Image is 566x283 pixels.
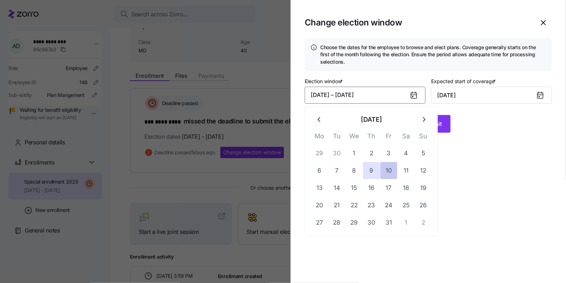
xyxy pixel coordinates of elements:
[415,214,432,231] button: 2 November 2025
[363,131,380,145] th: Th
[431,77,497,85] label: Expected start of coverage
[415,197,432,214] button: 26 October 2025
[380,197,397,214] button: 24 October 2025
[320,44,546,65] h4: Choose the dates for the employee to browse and elect plans. Coverage generally starts on the fir...
[398,197,415,214] button: 25 October 2025
[398,162,415,179] button: 11 October 2025
[328,131,345,145] th: Tu
[328,179,345,196] button: 14 October 2025
[363,214,380,231] button: 30 October 2025
[380,162,397,179] button: 10 October 2025
[363,179,380,196] button: 16 October 2025
[345,131,363,145] th: We
[311,145,328,162] button: 29 September 2025
[346,162,363,179] button: 8 October 2025
[305,77,344,85] label: Election window
[415,179,432,196] button: 19 October 2025
[363,162,380,179] button: 9 October 2025
[346,145,363,162] button: 1 October 2025
[380,179,397,196] button: 17 October 2025
[346,197,363,214] button: 22 October 2025
[328,214,345,231] button: 28 October 2025
[415,131,432,145] th: Su
[380,214,397,231] button: 31 October 2025
[311,162,328,179] button: 6 October 2025
[311,214,328,231] button: 27 October 2025
[363,197,380,214] button: 23 October 2025
[346,214,363,231] button: 29 October 2025
[311,197,328,214] button: 20 October 2025
[397,131,415,145] th: Sa
[431,87,552,104] input: MM/DD/YYYY
[311,179,328,196] button: 13 October 2025
[305,17,532,28] h1: Change election window
[398,214,415,231] button: 1 November 2025
[311,131,328,145] th: Mo
[380,145,397,162] button: 3 October 2025
[415,145,432,162] button: 5 October 2025
[328,111,415,128] button: [DATE]
[328,145,345,162] button: 30 September 2025
[328,162,345,179] button: 7 October 2025
[398,145,415,162] button: 4 October 2025
[305,87,425,104] button: [DATE] – [DATE]
[363,145,380,162] button: 2 October 2025
[328,197,345,214] button: 21 October 2025
[380,131,397,145] th: Fr
[415,162,432,179] button: 12 October 2025
[423,120,442,128] span: Submit
[346,179,363,196] button: 15 October 2025
[398,179,415,196] button: 18 October 2025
